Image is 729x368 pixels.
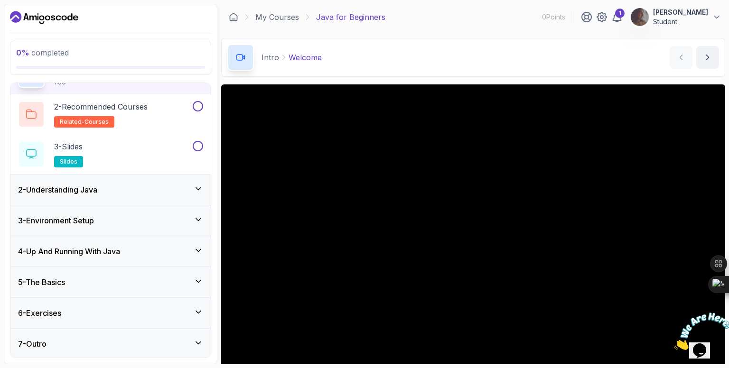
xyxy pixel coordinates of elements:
button: 3-Slidesslides [18,141,203,167]
button: user profile image[PERSON_NAME]Student [630,8,721,27]
img: Chat attention grabber [4,4,63,41]
button: previous content [670,46,692,69]
p: [PERSON_NAME] [653,8,708,17]
button: 3-Environment Setup [10,205,211,236]
span: completed [16,48,69,57]
button: 5-The Basics [10,267,211,297]
p: 0 Points [542,12,565,22]
h3: 2 - Understanding Java [18,184,97,195]
iframe: chat widget [670,309,729,354]
img: user profile image [631,8,649,26]
h3: 7 - Outro [18,338,47,350]
a: Dashboard [229,12,238,22]
span: related-courses [60,118,109,126]
p: Java for Beginners [316,11,385,23]
button: 7-Outro [10,329,211,359]
a: My Courses [255,11,299,23]
p: 2 - Recommended Courses [54,101,148,112]
h3: 5 - The Basics [18,276,65,288]
h3: 3 - Environment Setup [18,215,94,226]
span: slides [60,158,77,166]
button: next content [696,46,719,69]
iframe: 1 - Hi [221,84,725,368]
button: 4-Up And Running With Java [10,236,211,267]
span: 0 % [16,48,29,57]
button: 2-Understanding Java [10,175,211,205]
button: 2-Recommended Coursesrelated-courses [18,101,203,128]
p: Welcome [289,52,322,63]
p: Student [653,17,708,27]
p: Intro [262,52,279,63]
h3: 4 - Up And Running With Java [18,246,120,257]
a: Dashboard [10,10,78,25]
button: 6-Exercises [10,298,211,328]
div: 1 [615,9,625,18]
a: 1 [611,11,623,23]
p: 3 - Slides [54,141,83,152]
h3: 6 - Exercises [18,307,61,319]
